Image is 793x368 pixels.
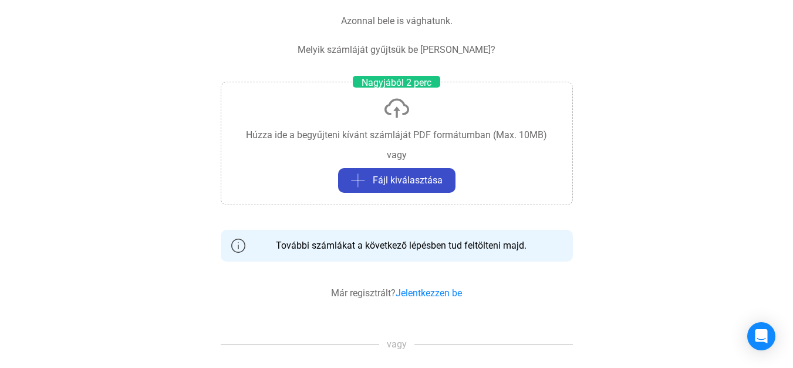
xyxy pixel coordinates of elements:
[387,339,407,350] font: vagy
[396,287,462,299] a: Jelentkezzen be
[747,322,775,350] div: Intercom Messenger megnyitása
[373,175,443,186] font: Fájl kiválasztása
[246,129,547,140] font: Húzza ide a begyűjteni kívánt számláját PDF formátumban (Max. 10MB)
[298,44,495,55] font: Melyik számláját gyűjtsük be [PERSON_NAME]?
[231,239,245,253] img: info-szürke-körvonal
[362,77,431,88] font: Nagyjából 2 perc
[331,287,396,299] font: Már regisztrált?
[351,173,365,188] img: plusz szürke
[387,149,407,160] font: vagy
[383,94,411,122] img: feltöltés-felhő
[338,168,455,193] button: plusz szürkeFájl kiválasztása
[341,15,453,26] font: Azonnal bele is vághatunk.
[276,240,527,251] font: További számlákat a következő lépésben tud feltölteni majd.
